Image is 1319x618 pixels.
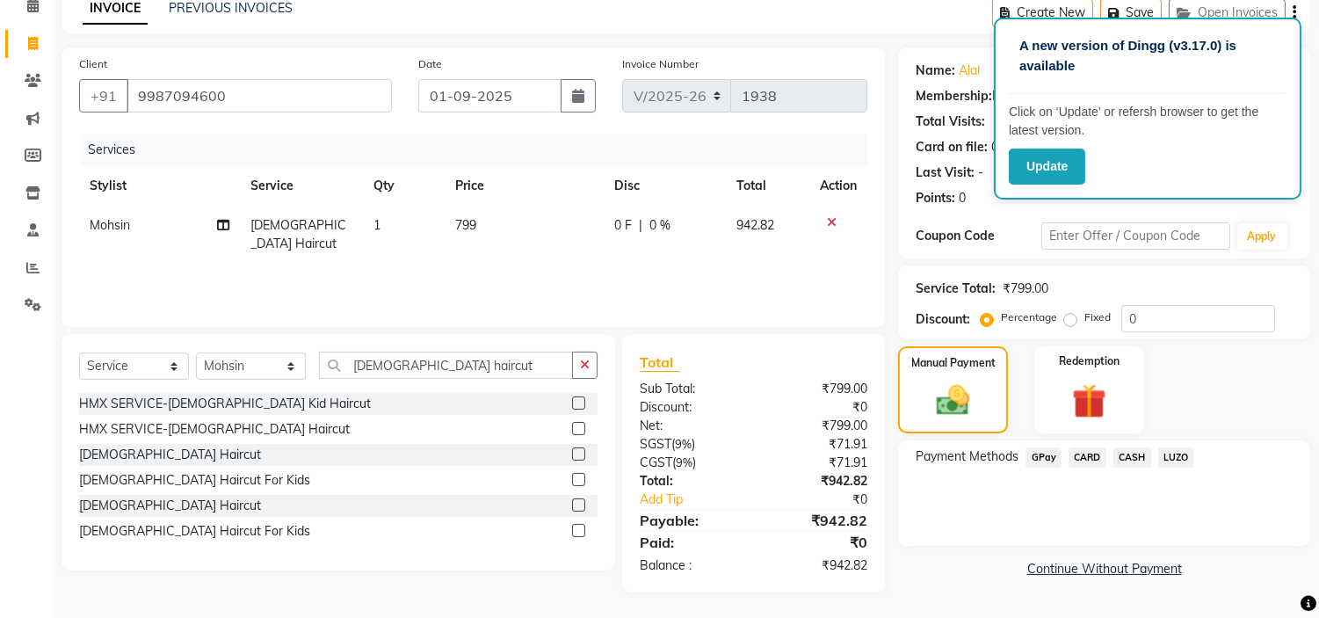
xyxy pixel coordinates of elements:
[916,87,992,105] div: Membership:
[640,353,680,372] span: Total
[79,166,240,206] th: Stylist
[627,435,754,454] div: ( )
[1041,222,1229,250] input: Enter Offer / Coupon Code
[1113,447,1151,468] span: CASH
[754,454,881,472] div: ₹71.91
[1069,447,1106,468] span: CARD
[240,166,363,206] th: Service
[926,382,979,419] img: _cash.svg
[902,560,1307,578] a: Continue Without Payment
[445,166,604,206] th: Price
[1009,103,1286,140] p: Click on ‘Update’ or refersh browser to get the latest version.
[79,471,310,490] div: [DEMOGRAPHIC_DATA] Haircut For Kids
[916,189,955,207] div: Points:
[1001,309,1057,325] label: Percentage
[754,398,881,417] div: ₹0
[1062,380,1117,423] img: _gift.svg
[639,216,642,235] span: |
[1009,149,1085,185] button: Update
[627,380,754,398] div: Sub Total:
[640,436,671,452] span: SGST
[676,455,692,469] span: 9%
[978,164,983,182] div: -
[363,166,445,206] th: Qty
[754,510,881,531] div: ₹942.82
[373,217,380,233] span: 1
[79,497,261,515] div: [DEMOGRAPHIC_DATA] Haircut
[916,227,1041,245] div: Coupon Code
[754,556,881,575] div: ₹942.82
[640,454,672,470] span: CGST
[775,491,881,509] div: ₹0
[911,355,996,371] label: Manual Payment
[79,446,261,464] div: [DEMOGRAPHIC_DATA] Haircut
[754,472,881,491] div: ₹942.82
[1019,36,1276,76] p: A new version of Dingg (v3.17.0) is available
[959,189,966,207] div: 0
[418,56,442,72] label: Date
[79,522,310,541] div: [DEMOGRAPHIC_DATA] Haircut For Kids
[754,435,881,454] div: ₹71.91
[79,395,371,413] div: HMX SERVICE-[DEMOGRAPHIC_DATA] Kid Haircut
[627,510,754,531] div: Payable:
[79,79,128,113] button: +91
[916,447,1018,466] span: Payment Methods
[1003,280,1048,298] div: ₹799.00
[916,87,1293,105] div: No Active Membership
[627,398,754,417] div: Discount:
[754,532,881,553] div: ₹0
[916,164,975,182] div: Last Visit:
[319,352,573,379] input: Search or Scan
[127,79,392,113] input: Search by Name/Mobile/Email/Code
[627,417,754,435] div: Net:
[79,56,107,72] label: Client
[649,216,670,235] span: 0 %
[627,454,754,472] div: ( )
[622,56,699,72] label: Invoice Number
[809,166,867,206] th: Action
[726,166,810,206] th: Total
[604,166,726,206] th: Disc
[959,62,980,80] a: Alal
[81,134,881,166] div: Services
[754,380,881,398] div: ₹799.00
[736,217,774,233] span: 942.82
[455,217,476,233] span: 799
[1025,447,1062,468] span: GPay
[627,532,754,553] div: Paid:
[916,280,996,298] div: Service Total:
[614,216,632,235] span: 0 F
[1084,309,1111,325] label: Fixed
[1158,447,1194,468] span: LUZO
[79,420,350,439] div: HMX SERVICE-[DEMOGRAPHIC_DATA] Haircut
[627,472,754,491] div: Total:
[250,217,346,251] span: [DEMOGRAPHIC_DATA] Haircut
[916,62,955,80] div: Name:
[916,310,970,329] div: Discount:
[754,417,881,435] div: ₹799.00
[675,437,692,451] span: 9%
[916,113,985,131] div: Total Visits:
[90,217,130,233] span: Mohsin
[627,491,775,509] a: Add Tip
[916,138,988,156] div: Card on file:
[1237,223,1287,250] button: Apply
[991,138,998,156] div: 0
[1059,353,1120,369] label: Redemption
[627,556,754,575] div: Balance :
